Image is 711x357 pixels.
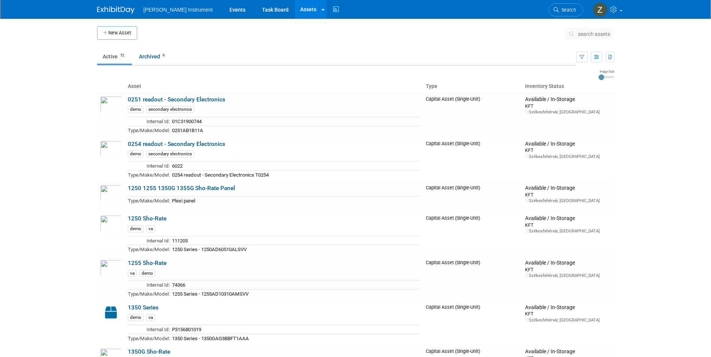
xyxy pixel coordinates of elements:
[128,348,170,355] a: 1350G Sho-Rate
[525,304,611,311] div: Available / In-Storage
[525,109,611,115] div: Székesfehérvár, [GEOGRAPHIC_DATA]
[525,103,611,109] div: KFT
[525,215,611,222] div: Available / In-Storage
[170,236,420,245] td: 111205
[525,273,611,278] div: Székesfehérvár, [GEOGRAPHIC_DATA]
[170,290,420,298] td: 1255 Series - 1255AD10310AMSVV
[128,117,170,126] td: Internal Id:
[525,348,611,355] div: Available / In-Storage
[144,7,213,13] span: [PERSON_NAME] Instrument
[525,185,611,192] div: Available / In-Storage
[170,245,420,254] td: 1250 Series - 1250AD60510ALSVV
[118,53,126,58] span: 72
[128,215,166,222] a: 1250 Sho-Rate
[170,196,420,205] td: Plexi panel
[146,150,194,158] div: secondary electronics
[525,266,611,273] div: KFT
[525,154,611,159] div: Székesfehérvár, [GEOGRAPHIC_DATA]
[128,290,170,298] td: Type/Make/Model:
[146,314,155,321] div: va
[128,225,144,232] div: demo
[565,28,614,40] button: search assets
[128,314,144,321] div: demo
[423,212,522,257] td: Capital Asset (Single-Unit)
[125,80,423,93] th: Asset
[97,49,132,64] a: Active72
[525,228,611,234] div: Székesfehérvár, [GEOGRAPHIC_DATA]
[593,3,607,17] img: Zsombor Vidermann
[170,126,420,134] td: 0251AB1B11A
[100,304,122,321] img: Capital-Asset-Icon-2.png
[128,170,170,179] td: Type/Make/Model:
[97,26,137,40] button: New Asset
[146,225,155,232] div: va
[525,147,611,153] div: KFT
[525,198,611,204] div: Székesfehérvár, [GEOGRAPHIC_DATA]
[128,126,170,134] td: Type/Make/Model:
[128,260,166,266] a: 1255 Sho-Rate
[549,3,583,16] a: Search
[525,96,611,103] div: Available / In-Storage
[170,117,420,126] td: 01C31900744
[128,162,170,171] td: Internal Id:
[525,222,611,228] div: KFT
[128,245,170,254] td: Type/Make/Model:
[160,53,167,58] span: 9
[559,7,576,13] span: Search
[423,138,522,182] td: Capital Asset (Single-Unit)
[170,325,420,334] td: P3156801019
[128,141,225,147] a: 0254 readout - Secondary Electronics
[128,325,170,334] td: Internal Id:
[423,301,522,346] td: Capital Asset (Single-Unit)
[525,141,611,147] div: Available / In-Storage
[128,281,170,290] td: Internal Id:
[423,257,522,301] td: Capital Asset (Single-Unit)
[599,69,614,74] div: Image Size
[139,270,155,277] div: demo
[128,334,170,342] td: Type/Make/Model:
[128,196,170,205] td: Type/Make/Model:
[170,162,420,171] td: 6022
[170,281,420,290] td: 74366
[525,192,611,198] div: KFT
[525,311,611,317] div: KFT
[146,106,194,113] div: secondary electronics
[525,317,611,323] div: Székesfehérvár, [GEOGRAPHIC_DATA]
[170,334,420,342] td: 1350 Series - 1350GAG3BBFT1AAA
[423,182,522,212] td: Capital Asset (Single-Unit)
[128,96,225,103] a: 0251 readout - Secondary Electronics
[525,260,611,266] div: Available / In-Storage
[128,270,137,277] div: va
[128,150,144,158] div: demo
[128,106,144,113] div: demo
[423,80,522,93] th: Type
[578,31,610,37] span: search assets
[128,236,170,245] td: Internal Id:
[170,170,420,179] td: 0254 readout - Secondary Electronics T0254
[128,304,159,311] a: 1350 Series
[97,6,135,14] img: ExhibitDay
[133,49,172,64] a: Archived9
[128,185,235,192] a: 1250 1255 1350G 1355G Sho-Rate Panel
[423,93,522,137] td: Capital Asset (Single-Unit)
